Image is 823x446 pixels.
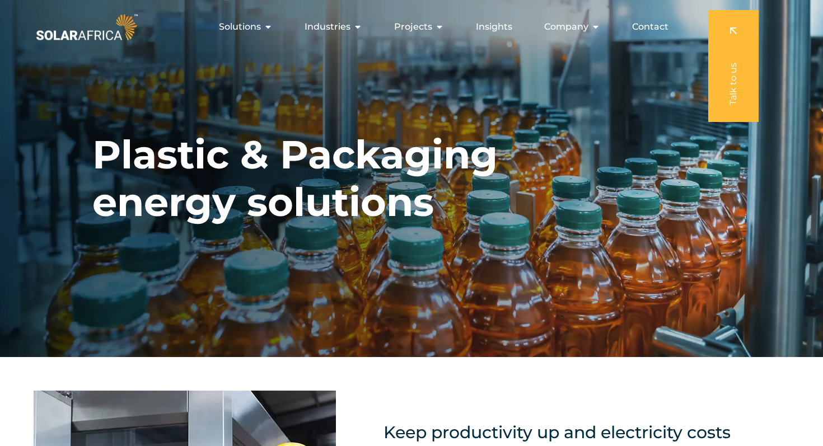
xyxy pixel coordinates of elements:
span: Solutions [219,20,261,34]
div: Menu Toggle [140,16,677,38]
span: Projects [394,20,432,34]
a: Contact [632,20,668,34]
h1: Plastic & Packaging energy solutions [92,131,512,226]
a: Insights [476,20,512,34]
span: Industries [305,20,350,34]
nav: Menu [140,16,677,38]
span: Company [544,20,588,34]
